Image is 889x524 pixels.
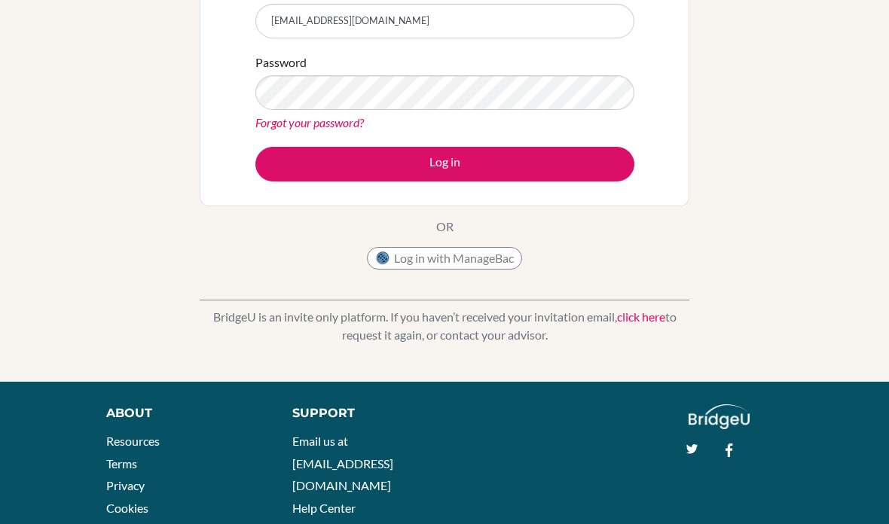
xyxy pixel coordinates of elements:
div: About [106,404,258,422]
a: Cookies [106,501,148,515]
a: click here [617,309,665,324]
a: Email us at [EMAIL_ADDRESS][DOMAIN_NAME] [292,434,393,492]
p: OR [436,218,454,236]
a: Forgot your password? [255,115,364,129]
button: Log in with ManageBac [367,247,522,270]
a: Privacy [106,478,145,492]
a: Terms [106,456,137,471]
button: Log in [255,147,634,181]
p: BridgeU is an invite only platform. If you haven’t received your invitation email, to request it ... [200,308,689,344]
div: Support [292,404,430,422]
a: Help Center [292,501,356,515]
img: logo_white@2x-f4f0deed5e89b7ecb1c2cc34c3e3d731f90f0f143d5ea2071677605dd97b5244.png [689,404,750,429]
a: Resources [106,434,160,448]
label: Password [255,53,307,72]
